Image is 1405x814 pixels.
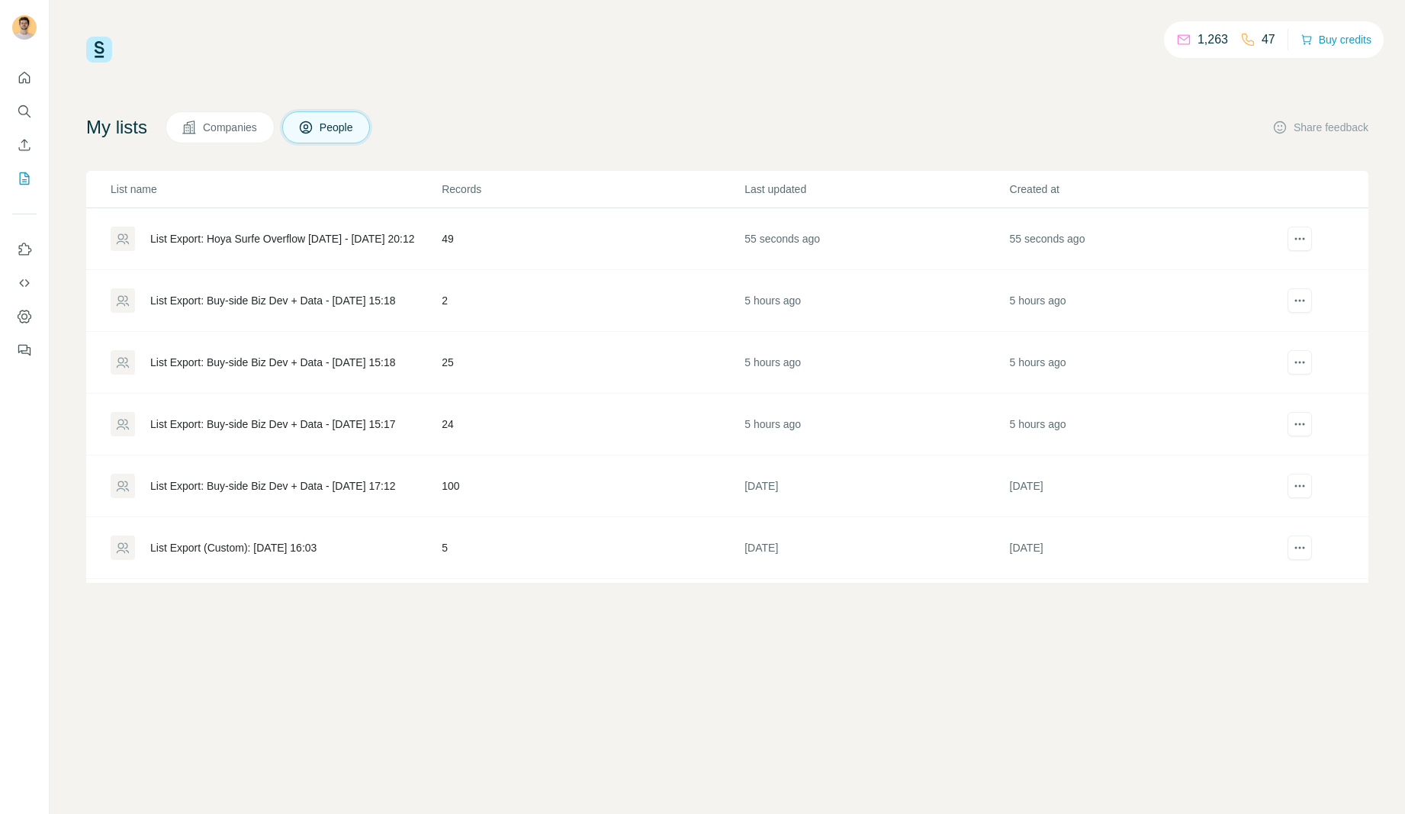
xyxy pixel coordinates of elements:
td: [DATE] [1009,455,1274,517]
button: Use Surfe on LinkedIn [12,236,37,263]
img: Surfe Logo [86,37,112,63]
td: [DATE] [744,517,1008,579]
td: [DATE] [744,579,1008,641]
button: Use Surfe API [12,269,37,297]
td: 2 [441,270,744,332]
p: Last updated [744,182,1008,197]
p: 1,263 [1198,31,1228,49]
td: 5 hours ago [1009,394,1274,455]
td: 5 hours ago [1009,270,1274,332]
span: People [320,120,355,135]
td: 5 hours ago [1009,332,1274,394]
td: 5 hours ago [744,270,1008,332]
button: actions [1288,350,1312,375]
button: actions [1288,288,1312,313]
p: Records [442,182,743,197]
p: 47 [1262,31,1275,49]
button: actions [1288,227,1312,251]
div: List Export: Buy-side Biz Dev + Data - [DATE] 17:12 [150,478,395,494]
td: 5 hours ago [744,394,1008,455]
button: Enrich CSV [12,131,37,159]
div: List Export (Custom): [DATE] 16:03 [150,540,317,555]
td: 49 [441,208,744,270]
div: List Export: Buy-side Biz Dev + Data - [DATE] 15:18 [150,293,395,308]
button: Dashboard [12,303,37,330]
button: actions [1288,474,1312,498]
td: 55 seconds ago [1009,208,1274,270]
button: My lists [12,165,37,192]
div: List Export: Buy-side Biz Dev + Data - [DATE] 15:17 [150,417,395,432]
span: Companies [203,120,259,135]
button: Share feedback [1272,120,1368,135]
div: List Export: Buy-side Biz Dev + Data - [DATE] 15:18 [150,355,395,370]
div: List Export: Hoya Surfe Overflow [DATE] - [DATE] 20:12 [150,231,415,246]
button: Search [12,98,37,125]
p: Created at [1010,182,1273,197]
button: Buy credits [1301,29,1371,50]
td: 24 [441,394,744,455]
td: [DATE] [1009,517,1274,579]
td: [DATE] [1009,579,1274,641]
td: 5 [441,517,744,579]
button: actions [1288,536,1312,560]
img: Avatar [12,15,37,40]
td: 3 [441,579,744,641]
td: 25 [441,332,744,394]
button: Feedback [12,336,37,364]
td: [DATE] [744,455,1008,517]
p: List name [111,182,440,197]
td: 5 hours ago [744,332,1008,394]
td: 100 [441,455,744,517]
h4: My lists [86,115,147,140]
button: actions [1288,412,1312,436]
td: 55 seconds ago [744,208,1008,270]
button: Quick start [12,64,37,92]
